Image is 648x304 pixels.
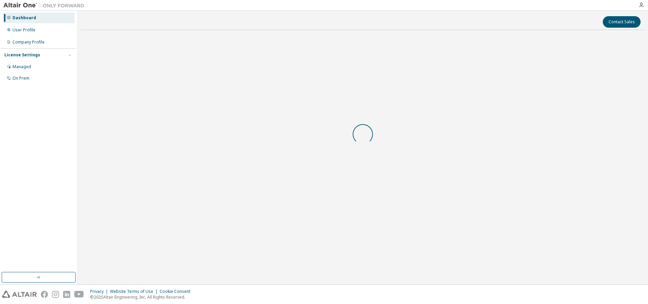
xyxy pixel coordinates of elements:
img: linkedin.svg [63,291,70,298]
img: facebook.svg [41,291,48,298]
div: Managed [12,64,31,70]
img: Altair One [3,2,88,9]
img: instagram.svg [52,291,59,298]
img: altair_logo.svg [2,291,37,298]
div: User Profile [12,27,35,33]
div: Privacy [90,289,110,294]
div: Website Terms of Use [110,289,160,294]
div: Dashboard [12,15,36,21]
div: License Settings [4,52,40,58]
button: Contact Sales [603,16,641,28]
div: Cookie Consent [160,289,194,294]
div: On Prem [12,76,29,81]
div: Company Profile [12,39,45,45]
img: youtube.svg [74,291,84,298]
p: © 2025 Altair Engineering, Inc. All Rights Reserved. [90,294,194,300]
